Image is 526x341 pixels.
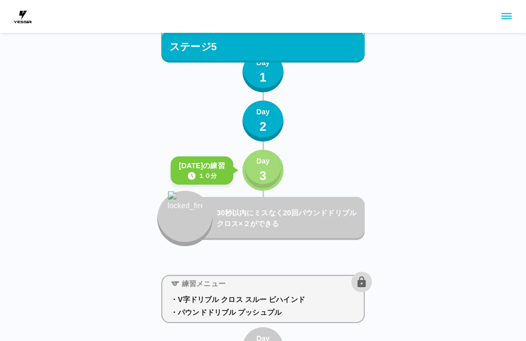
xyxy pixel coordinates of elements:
[182,278,226,289] p: 練習メニュー
[256,57,270,68] p: Day
[242,51,284,92] button: Day1
[242,150,284,191] button: Day3
[217,208,361,229] p: 30秒以内にミスなく20回パウンドドリブル クロス×２ができる
[170,39,217,54] p: ステージ5
[171,294,355,305] p: ・V字ドリブル クロス スルー ビハインド
[242,101,284,142] button: Day2
[168,191,202,233] img: locked_fire_icon
[256,107,270,117] p: Day
[171,307,355,318] p: ・パウンドドリブル プッシュプル
[259,117,267,136] p: 2
[259,167,267,185] p: 3
[179,161,225,171] p: [DATE]の練習
[198,171,217,180] p: １０分
[498,8,515,25] button: sidemenu
[12,6,33,27] img: dummy
[256,156,270,167] p: Day
[259,68,267,87] p: 1
[157,191,213,246] button: locked_fire_icon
